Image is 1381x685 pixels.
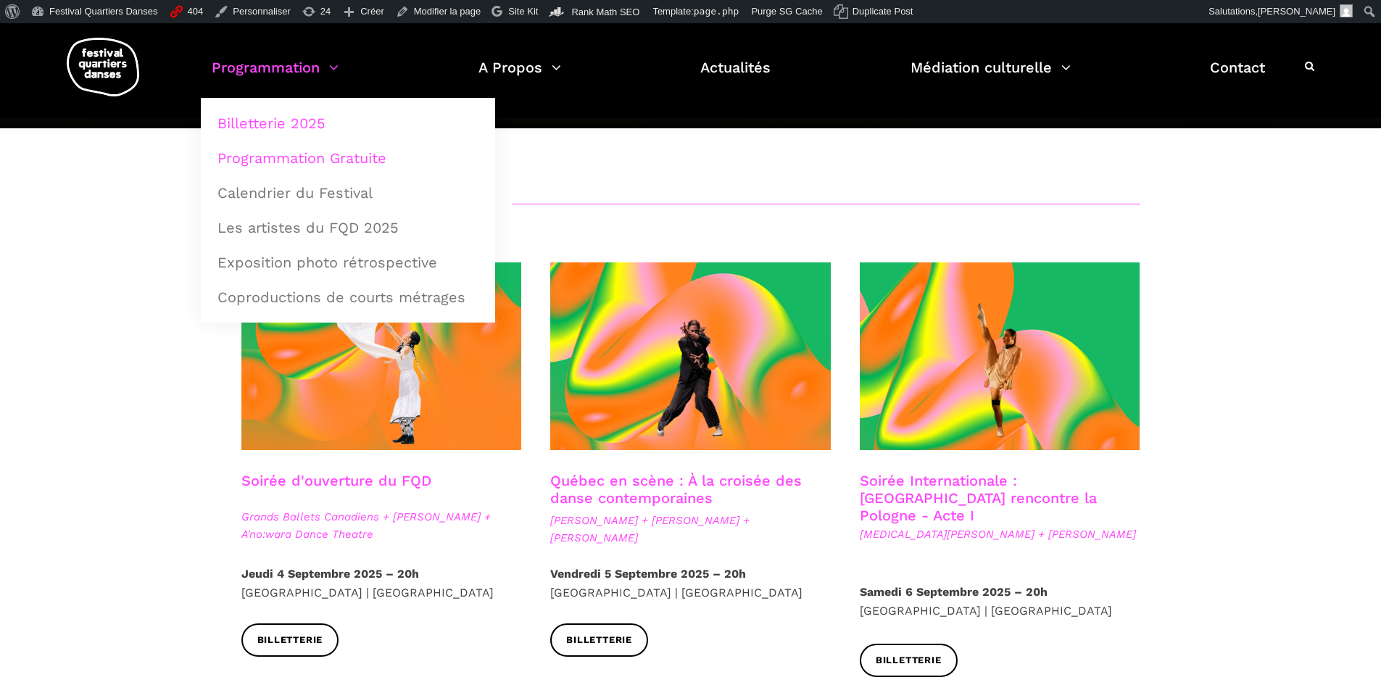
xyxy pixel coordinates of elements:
strong: Vendredi 5 Septembre 2025 – 20h [550,567,746,581]
a: Contact [1210,55,1265,98]
a: Calendrier du Festival [209,176,487,209]
a: Soirée d'ouverture du FQD [241,472,431,489]
span: Billetterie [876,653,942,668]
img: logo-fqd-med [67,38,139,96]
span: Rank Math SEO [571,7,639,17]
p: [GEOGRAPHIC_DATA] | [GEOGRAPHIC_DATA] [860,583,1140,620]
span: Billetterie [566,633,632,648]
span: Site Kit [508,6,538,17]
a: Les artistes du FQD 2025 [209,211,487,244]
a: Billetterie [860,644,958,676]
a: Programmation [212,55,339,98]
span: Billetterie [257,633,323,648]
span: [PERSON_NAME] + [PERSON_NAME] + [PERSON_NAME] [550,512,831,547]
p: [GEOGRAPHIC_DATA] | [GEOGRAPHIC_DATA] [550,565,831,602]
a: Programmation Gratuite [209,141,487,175]
a: Soirée Internationale : [GEOGRAPHIC_DATA] rencontre la Pologne - Acte I [860,472,1097,524]
strong: Samedi 6 Septembre 2025 – 20h [860,585,1048,599]
a: Exposition photo rétrospective [209,246,487,279]
a: A Propos [478,55,561,98]
a: Actualités [700,55,771,98]
p: [GEOGRAPHIC_DATA] | [GEOGRAPHIC_DATA] [241,565,522,602]
span: [MEDICAL_DATA][PERSON_NAME] + [PERSON_NAME] [860,526,1140,543]
span: Grands Ballets Canadiens + [PERSON_NAME] + A'no:wara Dance Theatre [241,508,522,543]
span: [PERSON_NAME] [1258,6,1335,17]
strong: Jeudi 4 Septembre 2025 – 20h [241,567,419,581]
span: page.php [694,6,739,17]
a: Coproductions de courts métrages [209,281,487,314]
a: Billetterie 2025 [209,107,487,140]
a: Médiation culturelle [911,55,1071,98]
a: Québec en scène : À la croisée des danse contemporaines [550,472,802,507]
a: Billetterie [550,623,648,656]
a: Billetterie [241,623,339,656]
